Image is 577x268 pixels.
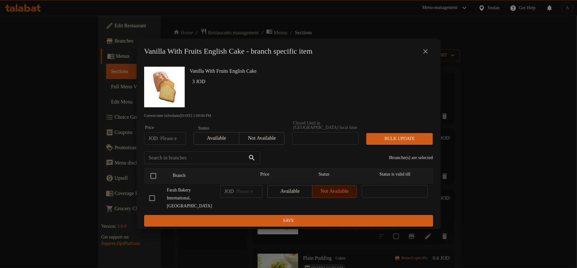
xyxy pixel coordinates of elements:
[244,171,286,178] span: Price
[291,171,357,178] span: Status
[242,134,282,143] span: Not available
[173,172,239,180] span: Branch
[144,215,433,227] button: Save
[362,171,428,178] span: Status is valid till
[389,155,433,161] p: 0 branche(s) are selected
[194,132,239,145] button: Available
[149,217,428,225] span: Save
[196,134,237,143] span: Available
[239,132,285,145] button: Not available
[144,46,313,57] h2: Vanilla With Fruits English Cake - branch specific item
[366,133,433,145] button: Bulk update
[144,67,185,107] img: Vanilla With Fruits English Cake
[192,77,428,86] h6: 3 JOD
[236,185,262,198] input: Please enter price
[144,151,246,164] input: Search in branches
[418,44,433,59] button: close
[225,188,234,195] p: JOD
[371,135,428,143] span: Bulk update
[149,135,158,142] p: JOD
[144,113,433,118] p: Current time in Jordan is [DATE] 1:00:04 PM
[190,67,428,76] h6: Vanilla With Fruits English Cake
[167,186,215,210] span: Farah Bakery International, [GEOGRAPHIC_DATA]
[160,132,186,145] input: Please enter price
